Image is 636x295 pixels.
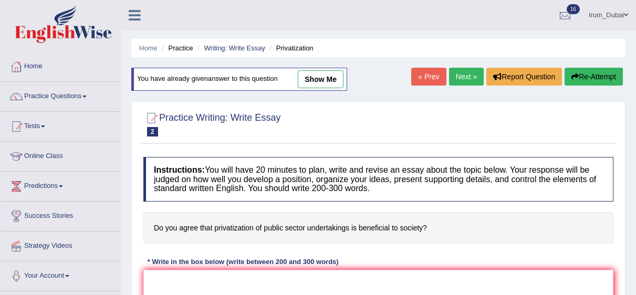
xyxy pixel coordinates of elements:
[143,110,280,136] h2: Practice Writing: Write Essay
[1,202,120,228] a: Success Stories
[449,68,484,86] a: Next »
[298,70,343,88] a: show me
[131,68,347,91] div: You have already given answer to this question
[567,4,580,14] span: 16
[143,257,342,267] div: * Write in the box below (write between 200 and 300 words)
[1,261,120,288] a: Your Account
[1,112,120,138] a: Tests
[1,172,120,198] a: Predictions
[147,127,158,136] span: 2
[143,212,613,244] h4: Do you agree that privatization of public sector undertakings is beneficial to society?
[267,43,314,53] li: Privatization
[411,68,446,86] a: « Prev
[1,82,120,108] a: Practice Questions
[1,142,120,168] a: Online Class
[139,44,158,52] a: Home
[204,44,265,52] a: Writing: Write Essay
[1,52,120,78] a: Home
[486,68,562,86] button: Report Question
[154,165,205,174] b: Instructions:
[1,231,120,258] a: Strategy Videos
[143,157,613,202] h4: You will have 20 minutes to plan, write and revise an essay about the topic below. Your response ...
[159,43,193,53] li: Practice
[565,68,623,86] button: Re-Attempt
